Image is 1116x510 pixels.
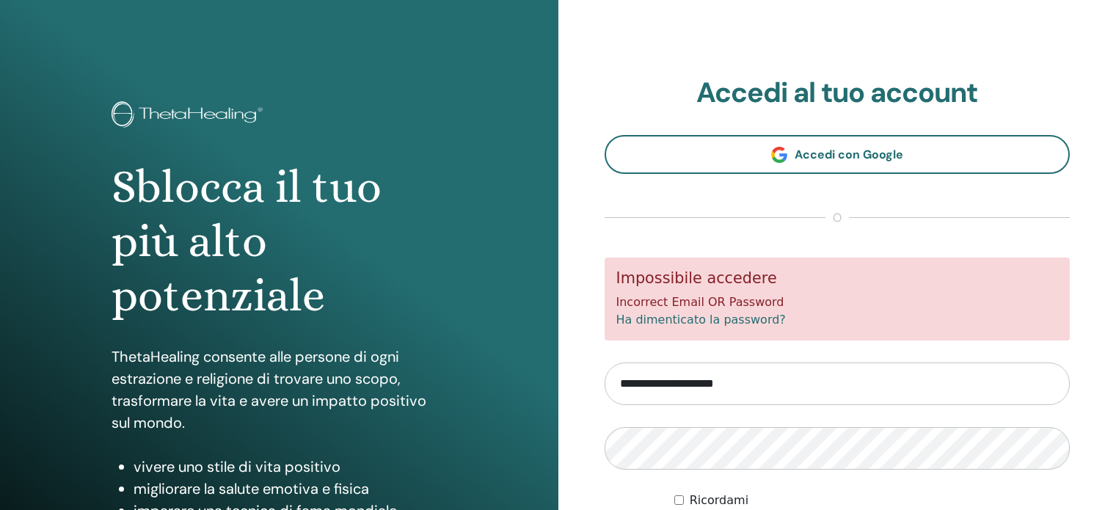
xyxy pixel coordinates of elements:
h2: Accedi al tuo account [605,76,1071,110]
div: Keep me authenticated indefinitely or until I manually logout [674,492,1070,509]
li: vivere uno stile di vita positivo [134,456,447,478]
p: ThetaHealing consente alle persone di ogni estrazione e religione di trovare uno scopo, trasforma... [112,346,447,434]
li: migliorare la salute emotiva e fisica [134,478,447,500]
h5: Impossibile accedere [616,269,1059,288]
div: Incorrect Email OR Password [605,258,1071,340]
label: Ricordami [690,492,748,509]
a: Ha dimenticato la password? [616,313,786,327]
a: Accedi con Google [605,135,1071,174]
span: o [825,209,849,227]
h1: Sblocca il tuo più alto potenziale [112,160,447,324]
span: Accedi con Google [795,147,903,162]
